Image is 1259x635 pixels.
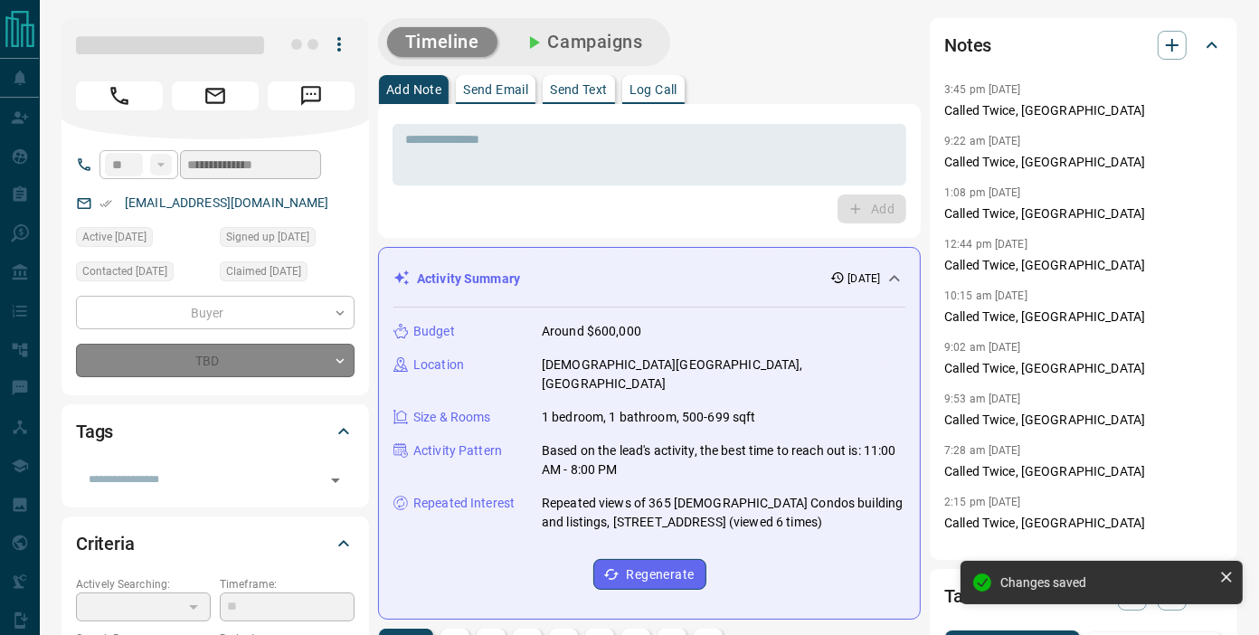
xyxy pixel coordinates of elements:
[268,81,355,110] span: Message
[413,408,491,427] p: Size & Rooms
[76,529,135,558] h2: Criteria
[220,576,355,592] p: Timeframe:
[125,195,329,210] a: [EMAIL_ADDRESS][DOMAIN_NAME]
[417,270,520,289] p: Activity Summary
[82,228,147,246] span: Active [DATE]
[323,468,348,493] button: Open
[542,408,756,427] p: 1 bedroom, 1 bathroom, 500-699 sqft
[1000,575,1212,590] div: Changes saved
[944,308,1223,327] p: Called Twice, [GEOGRAPHIC_DATA]
[463,83,528,96] p: Send Email
[550,83,608,96] p: Send Text
[944,393,1021,405] p: 9:53 am [DATE]
[226,262,301,280] span: Claimed [DATE]
[505,27,661,57] button: Campaigns
[99,197,112,210] svg: Email Verified
[76,261,211,287] div: Mon Aug 18 2025
[944,341,1021,354] p: 9:02 am [DATE]
[393,262,905,296] div: Activity Summary[DATE]
[629,83,677,96] p: Log Call
[386,83,441,96] p: Add Note
[944,582,989,611] h2: Tasks
[172,81,259,110] span: Email
[76,344,355,377] div: TBD
[944,359,1223,378] p: Called Twice, [GEOGRAPHIC_DATA]
[76,417,113,446] h2: Tags
[944,101,1223,120] p: Called Twice, [GEOGRAPHIC_DATA]
[542,355,905,393] p: [DEMOGRAPHIC_DATA][GEOGRAPHIC_DATA], [GEOGRAPHIC_DATA]
[944,83,1021,96] p: 3:45 pm [DATE]
[82,262,167,280] span: Contacted [DATE]
[944,574,1223,618] div: Tasks
[944,289,1027,302] p: 10:15 am [DATE]
[944,496,1021,508] p: 2:15 pm [DATE]
[220,227,355,252] div: Mon Aug 18 2025
[944,153,1223,172] p: Called Twice, [GEOGRAPHIC_DATA]
[76,296,355,329] div: Buyer
[413,494,515,513] p: Repeated Interest
[944,31,991,60] h2: Notes
[76,576,211,592] p: Actively Searching:
[944,547,1027,560] p: 12:13 pm [DATE]
[413,355,464,374] p: Location
[944,186,1021,199] p: 1:08 pm [DATE]
[76,81,163,110] span: Call
[944,256,1223,275] p: Called Twice, [GEOGRAPHIC_DATA]
[944,514,1223,533] p: Called Twice, [GEOGRAPHIC_DATA]
[944,238,1027,251] p: 12:44 pm [DATE]
[593,559,706,590] button: Regenerate
[944,24,1223,67] div: Notes
[387,27,497,57] button: Timeline
[944,204,1223,223] p: Called Twice, [GEOGRAPHIC_DATA]
[76,227,211,252] div: Thu Aug 21 2025
[542,494,905,532] p: Repeated views of 365 [DEMOGRAPHIC_DATA] Condos building and listings, [STREET_ADDRESS] (viewed 6...
[542,441,905,479] p: Based on the lead's activity, the best time to reach out is: 11:00 AM - 8:00 PM
[226,228,309,246] span: Signed up [DATE]
[848,270,881,287] p: [DATE]
[944,411,1223,430] p: Called Twice, [GEOGRAPHIC_DATA]
[944,135,1021,147] p: 9:22 am [DATE]
[76,410,355,453] div: Tags
[542,322,641,341] p: Around $600,000
[944,462,1223,481] p: Called Twice, [GEOGRAPHIC_DATA]
[944,444,1021,457] p: 7:28 am [DATE]
[413,322,455,341] p: Budget
[413,441,502,460] p: Activity Pattern
[220,261,355,287] div: Mon Aug 18 2025
[76,522,355,565] div: Criteria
